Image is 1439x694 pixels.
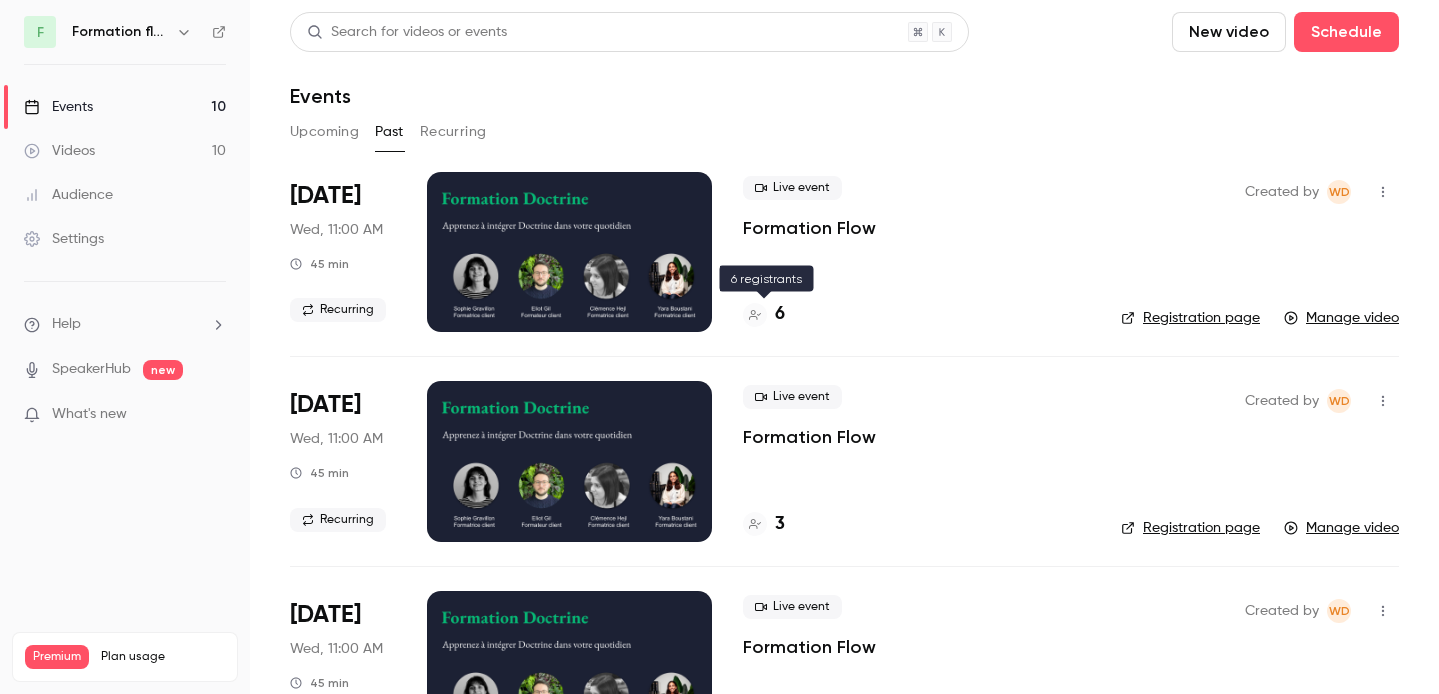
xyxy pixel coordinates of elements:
[72,22,168,42] h6: Formation flow
[743,511,785,538] a: 3
[101,649,225,665] span: Plan usage
[1329,599,1350,623] span: WD
[290,180,361,212] span: [DATE]
[290,220,383,240] span: Wed, 11:00 AM
[743,635,876,659] a: Formation Flow
[290,116,359,148] button: Upcoming
[25,645,89,669] span: Premium
[775,511,785,538] h4: 3
[1245,389,1319,413] span: Created by
[307,22,507,43] div: Search for videos or events
[743,301,785,328] a: 6
[37,22,44,43] span: F
[1284,518,1399,538] a: Manage video
[143,360,183,380] span: new
[290,639,383,659] span: Wed, 11:00 AM
[52,404,127,425] span: What's new
[290,84,351,108] h1: Events
[290,298,386,322] span: Recurring
[743,176,842,200] span: Live event
[290,389,361,421] span: [DATE]
[743,595,842,619] span: Live event
[1327,599,1351,623] span: Webinar Doctrine
[290,599,361,631] span: [DATE]
[775,301,785,328] h4: 6
[743,385,842,409] span: Live event
[1121,518,1260,538] a: Registration page
[24,141,95,161] div: Videos
[1294,12,1399,52] button: Schedule
[52,359,131,380] a: SpeakerHub
[1121,308,1260,328] a: Registration page
[1327,180,1351,204] span: Webinar Doctrine
[24,185,113,205] div: Audience
[1327,389,1351,413] span: Webinar Doctrine
[1172,12,1286,52] button: New video
[290,256,349,272] div: 45 min
[1329,180,1350,204] span: WD
[1245,599,1319,623] span: Created by
[290,675,349,691] div: 45 min
[24,97,93,117] div: Events
[1245,180,1319,204] span: Created by
[290,172,395,332] div: Sep 17 Wed, 11:00 AM (Europe/Paris)
[1329,389,1350,413] span: WD
[420,116,487,148] button: Recurring
[375,116,404,148] button: Past
[202,406,226,424] iframe: Noticeable Trigger
[52,314,81,335] span: Help
[290,465,349,481] div: 45 min
[290,508,386,532] span: Recurring
[24,229,104,249] div: Settings
[290,381,395,541] div: Sep 10 Wed, 11:00 AM (Europe/Paris)
[1284,308,1399,328] a: Manage video
[743,425,876,449] a: Formation Flow
[24,314,226,335] li: help-dropdown-opener
[290,429,383,449] span: Wed, 11:00 AM
[743,216,876,240] a: Formation Flow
